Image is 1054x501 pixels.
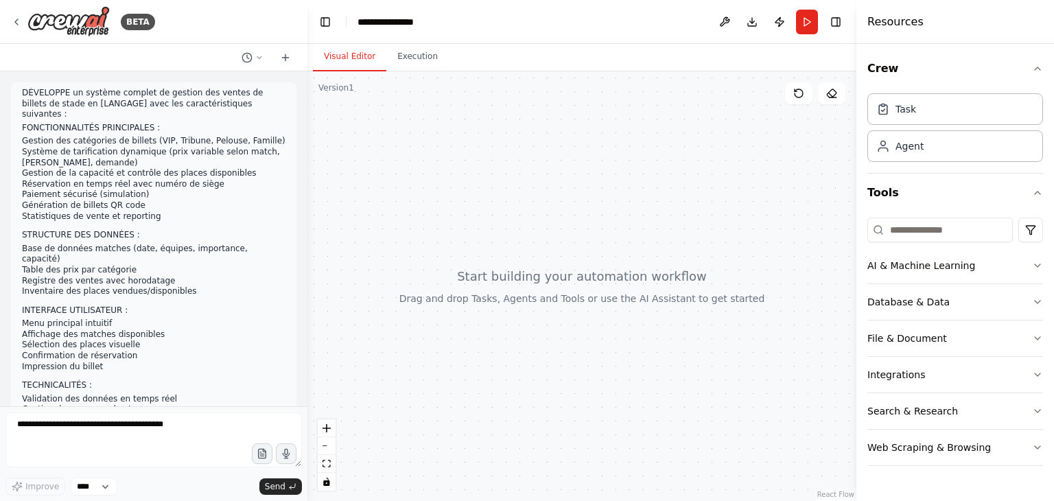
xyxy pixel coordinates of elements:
div: Crew [867,88,1043,173]
p: DÉVELOPPE un système complet de gestion des ventes de billets de stade en [LANGAGE] avec les cara... [22,88,285,120]
div: AI & Machine Learning [867,259,975,272]
button: Hide left sidebar [316,12,335,32]
div: BETA [121,14,155,30]
li: Sélection des places visuelle [22,340,285,351]
p: INTERFACE UTILISATEUR : [22,305,285,316]
li: Inventaire des places vendues/disponibles [22,286,285,297]
li: Menu principal intuitif [22,318,285,329]
button: AI & Machine Learning [867,248,1043,283]
button: Switch to previous chat [236,49,269,66]
button: Send [259,478,302,495]
p: FONCTIONNALITÉS PRINCIPALES : [22,123,285,134]
nav: breadcrumb [358,15,414,29]
button: Database & Data [867,284,1043,320]
button: Web Scraping & Browsing [867,430,1043,465]
button: Integrations [867,357,1043,393]
div: React Flow controls [318,419,336,491]
button: Click to speak your automation idea [276,443,296,464]
button: Tools [867,174,1043,212]
button: Improve [5,478,65,496]
div: Search & Research [867,404,958,418]
li: Affichage des matches disponibles [22,329,285,340]
li: Confirmation de réservation [22,351,285,362]
button: Crew [867,49,1043,88]
li: Gestion des erreurs robuste [22,404,285,415]
button: Search & Research [867,393,1043,429]
span: Improve [25,481,59,492]
button: Upload files [252,443,272,464]
li: Registre des ventes avec horodatage [22,276,285,287]
div: Task [895,102,916,116]
li: Paiement sécurisé (simulation) [22,189,285,200]
h4: Resources [867,14,924,30]
span: Send [265,481,285,492]
div: File & Document [867,331,947,345]
div: Integrations [867,368,925,382]
button: Start a new chat [274,49,296,66]
button: Visual Editor [313,43,386,71]
button: Execution [386,43,449,71]
button: File & Document [867,321,1043,356]
button: zoom out [318,437,336,455]
li: Gestion de la capacité et contrôle des places disponibles [22,168,285,179]
p: TECHNICALITÉS : [22,380,285,391]
div: Agent [895,139,924,153]
div: Web Scraping & Browsing [867,441,991,454]
li: Impression du billet [22,362,285,373]
li: Base de données matches (date, équipes, importance, capacité) [22,244,285,265]
li: Génération de billets QR code [22,200,285,211]
div: Tools [867,212,1043,477]
li: Validation des données en temps réel [22,394,285,405]
img: Logo [27,6,110,37]
div: Version 1 [318,82,354,93]
li: Système de tarification dynamique (prix variable selon match, [PERSON_NAME], demande) [22,147,285,168]
button: toggle interactivity [318,473,336,491]
button: Hide right sidebar [826,12,845,32]
li: Gestion des catégories de billets (VIP, Tribune, Pelouse, Famille) [22,136,285,147]
button: zoom in [318,419,336,437]
li: Table des prix par catégorie [22,265,285,276]
div: Database & Data [867,295,950,309]
button: fit view [318,455,336,473]
li: Réservation en temps réel avec numéro de siège [22,179,285,190]
a: React Flow attribution [817,491,854,498]
li: Statistiques de vente et reporting [22,211,285,222]
p: STRUCTURE DES DONNÉES : [22,230,285,241]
